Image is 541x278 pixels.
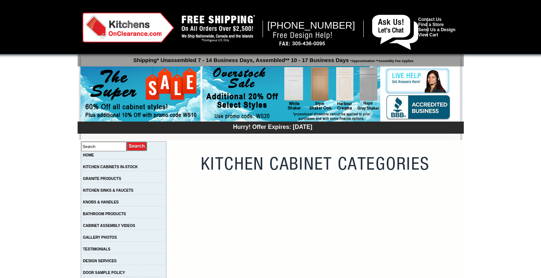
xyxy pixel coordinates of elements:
a: View Cart [418,32,438,37]
a: DOOR SAMPLE POLICY [83,271,125,275]
span: [PHONE_NUMBER] [267,20,355,31]
a: KNOBS & HANDLES [83,200,119,204]
a: Find a Store [418,22,444,27]
a: DESIGN SERVICES [83,259,117,263]
a: HOME [83,153,94,157]
a: Send Us a Design [418,27,455,32]
a: GRANITE PRODUCTS [83,177,121,181]
p: Shipping* Unassembled 7 - 14 Business Days, Assembled** 10 - 17 Business Days [81,54,464,63]
a: KITCHEN SINKS & FAUCETS [83,188,134,192]
input: Submit [127,141,147,151]
a: KITCHEN CABINETS IN-STOCK [83,165,138,169]
div: Hurry! Offer Expires: [DATE] [81,123,464,130]
a: TESTIMONIALS [83,247,110,251]
a: GALLERY PHOTOS [83,235,117,239]
a: CABINET ASSEMBLY VIDEOS [83,224,135,228]
a: BATHROOM PRODUCTS [83,212,126,216]
span: *Approximation **Assembly Fee Applies [349,57,414,63]
img: Kitchens on Clearance Logo [82,12,174,43]
a: Contact Us [418,17,441,22]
